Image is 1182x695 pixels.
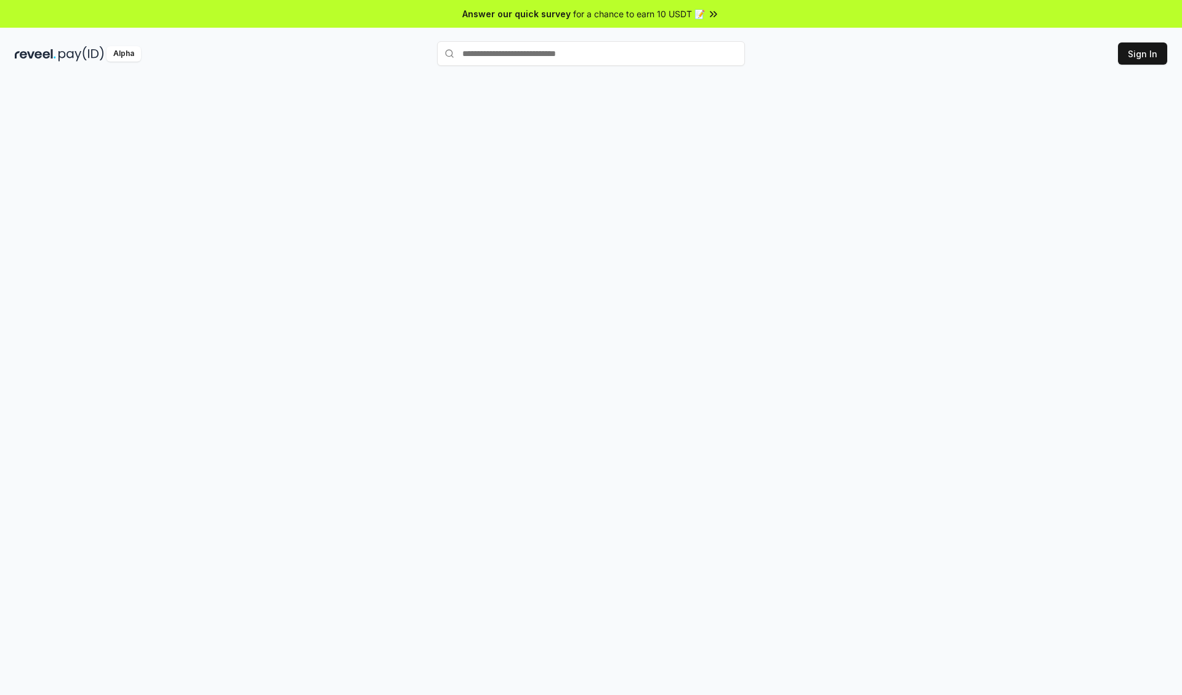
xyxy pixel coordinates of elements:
div: Alpha [107,46,141,62]
span: for a chance to earn 10 USDT 📝 [573,7,705,20]
button: Sign In [1118,42,1167,65]
span: Answer our quick survey [462,7,571,20]
img: pay_id [58,46,104,62]
img: reveel_dark [15,46,56,62]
